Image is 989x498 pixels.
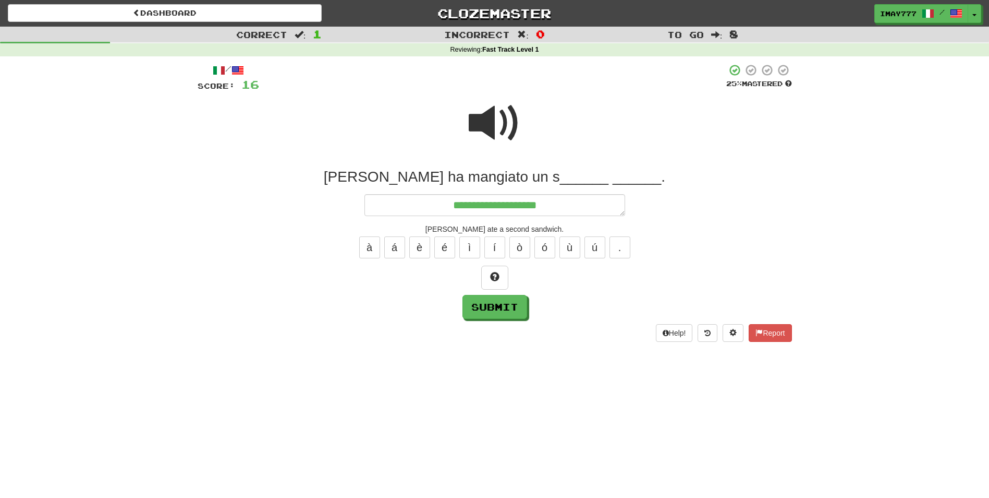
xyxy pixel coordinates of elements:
[726,79,742,88] span: 25 %
[359,236,380,258] button: à
[729,28,738,40] span: 8
[880,9,917,18] span: Imay777
[295,30,306,39] span: :
[482,46,539,53] strong: Fast Track Level 1
[236,29,287,40] span: Correct
[667,29,704,40] span: To go
[536,28,545,40] span: 0
[8,4,322,22] a: Dashboard
[484,236,505,258] button: í
[198,224,792,234] div: [PERSON_NAME] ate a second sandwich.
[384,236,405,258] button: á
[198,64,259,77] div: /
[434,236,455,258] button: é
[749,324,791,342] button: Report
[409,236,430,258] button: è
[198,168,792,186] div: [PERSON_NAME] ha mangiato un s______ ______.
[462,295,527,319] button: Submit
[584,236,605,258] button: ú
[874,4,968,23] a: Imay777 /
[337,4,651,22] a: Clozemaster
[559,236,580,258] button: ù
[481,266,508,290] button: Hint!
[939,8,945,16] span: /
[656,324,693,342] button: Help!
[711,30,723,39] span: :
[313,28,322,40] span: 1
[534,236,555,258] button: ó
[609,236,630,258] button: .
[241,78,259,91] span: 16
[198,81,235,90] span: Score:
[509,236,530,258] button: ò
[698,324,717,342] button: Round history (alt+y)
[517,30,529,39] span: :
[459,236,480,258] button: ì
[444,29,510,40] span: Incorrect
[726,79,792,89] div: Mastered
